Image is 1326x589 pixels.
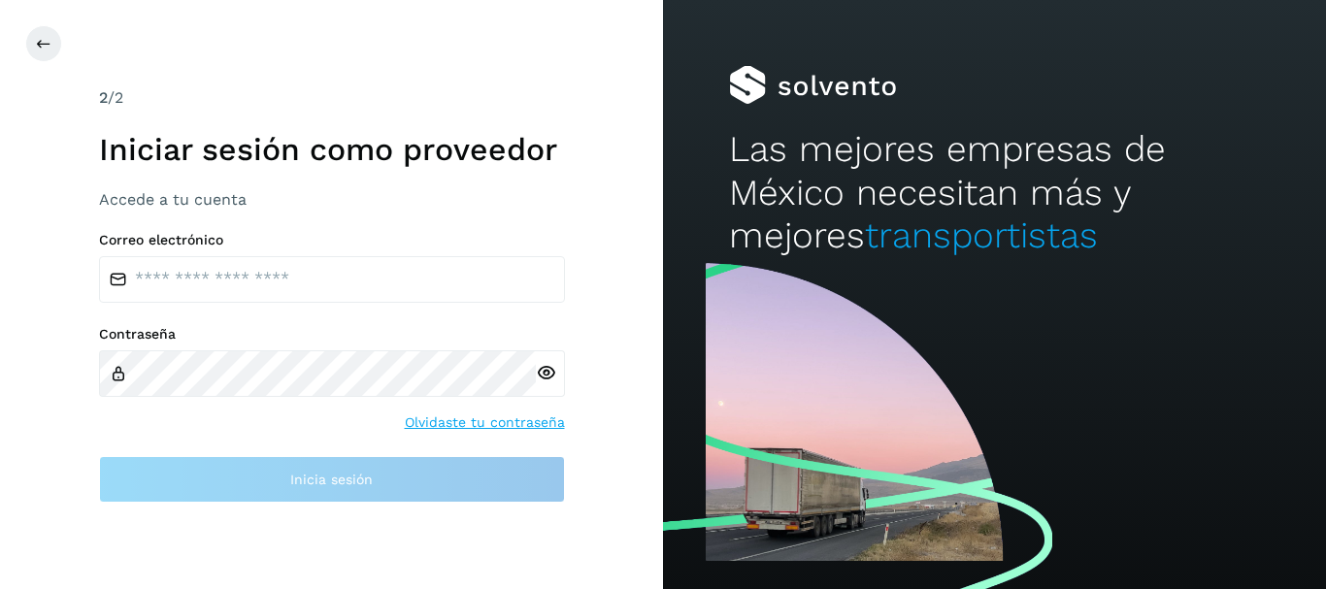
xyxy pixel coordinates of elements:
a: Olvidaste tu contraseña [405,412,565,433]
h2: Las mejores empresas de México necesitan más y mejores [729,128,1259,257]
label: Contraseña [99,326,565,343]
div: /2 [99,86,565,110]
h3: Accede a tu cuenta [99,190,565,209]
h1: Iniciar sesión como proveedor [99,131,565,168]
span: Inicia sesión [290,473,373,486]
label: Correo electrónico [99,232,565,248]
span: transportistas [865,214,1098,256]
span: 2 [99,88,108,107]
button: Inicia sesión [99,456,565,503]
